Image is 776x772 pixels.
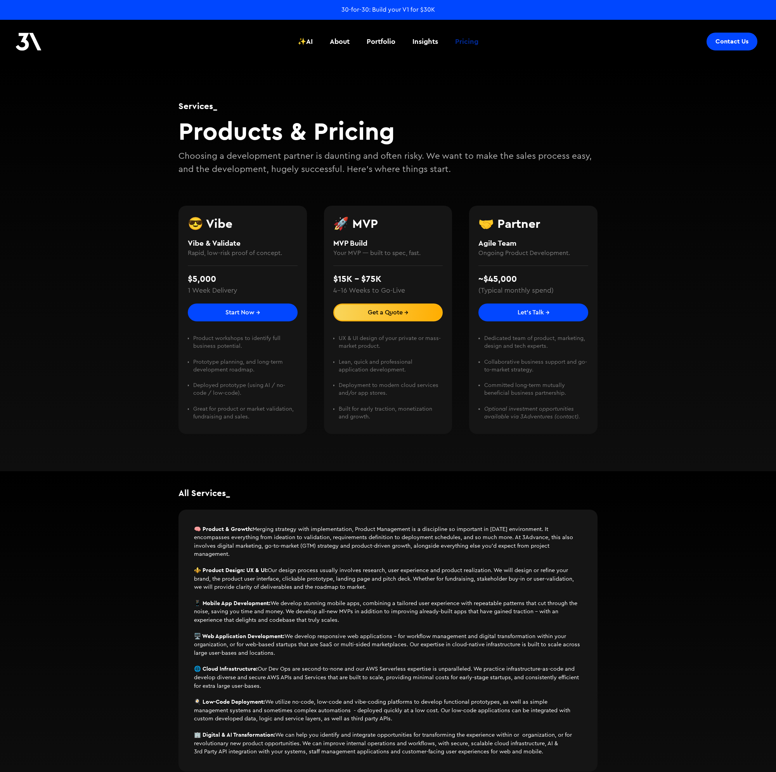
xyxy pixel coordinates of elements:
li: Committed long-term mutually beneficial business partnership. ‍ [484,382,588,405]
a: About [325,27,354,56]
li: Built for early traction, monetization and growth. [339,405,443,421]
p: Our Dev Ops are second-to-none and our AWS Serverless expertise is unparalleled. We practice infr... [194,665,582,690]
h2: Products & Pricing [178,116,598,146]
strong: 🌐 Cloud Infrastructure: [194,665,258,672]
div: Contact Us [715,38,748,45]
p: Merging strategy with implementation, Product Management is a discipline so important in [DATE] e... [194,525,582,559]
h4: Your MVP — built to spec, fast. [333,248,443,258]
div: Insights [412,36,438,47]
div: $5,000 [188,272,216,286]
a: Get a Quote → [333,304,443,321]
a: Pricing [450,27,483,56]
strong: $15K - $75K [333,273,381,284]
h3: 🤝 Partner [478,217,588,230]
a: Let's Talk → [478,304,588,321]
li: Deployed prototype (using AI / no-code / low-code). ‍ [193,382,297,405]
a: ✨AI [293,27,317,56]
li: Product workshops to identify full business potential. ‍ [193,335,297,358]
p: We develop responsive web applications - for workflow management and digital transformation withi... [194,632,582,658]
li: Dedicated team of product, marketing, design and tech experts. ‍ [484,335,588,358]
h4: Rapid, low-risk proof of concept. [188,248,298,258]
li: Great for product or market validation, fundraising and sales. [193,405,297,421]
li: UX & UI design of your private or mass-market product. ‍ [339,335,443,358]
li: Deployment to modern cloud services and/or app stores. ‍ [339,382,443,405]
a: 30-for-30: Build your V1 for $30K [341,5,435,14]
h1: Services_ [178,100,598,112]
a: Start Now → [188,304,298,321]
div: Pricing [455,36,478,47]
div: (Typical monthly spend) [478,286,554,296]
strong: 🍳 Low-Code Deployment: [194,698,265,705]
strong: ⚜️ Product Design: UX & UI: [194,567,268,574]
h4: Vibe & Validate [188,238,298,249]
h3: 🚀 MVP [333,217,443,230]
p: We utilize no-code, low-code and vibe-coding platforms to develop functional prototypes, as well ... [194,698,582,723]
div: ✨AI [298,36,313,47]
strong: 🖥️ Web Application Development: [194,633,284,640]
a: Portfolio [362,27,400,56]
a: Contact Us [707,33,757,50]
div: ~$45,000 [478,272,517,286]
p: We can help you identify and integrate opportunities for transforming the experience within or or... [194,731,582,756]
div: Portfolio [367,36,395,47]
li: Collaborative business support and go-to-market strategy. ‍ [484,358,588,382]
h4: MVP Build [333,238,443,249]
a: Insights [408,27,443,56]
h1: All Services_ [178,487,598,499]
div: 1 Week Delivery [188,286,237,296]
strong: 🏢 Digital & AI Transformation: [194,731,275,738]
p: We develop stunning mobile apps, combining a tailored user experience with repeatable patterns th... [194,599,582,625]
h3: 😎 Vibe [188,217,298,230]
p: Our design process usually involves research, user experience and product realization. We will de... [194,566,582,592]
em: Optional investment opportunities available via 3Adventures (contact). [484,406,580,420]
p: Choosing a development partner is daunting and often risky. We want to make the sales process eas... [178,150,598,176]
h4: Ongoing Product Development. [478,248,588,258]
strong: 📱 Mobile App Development: [194,600,270,607]
strong: 🧠 Product & Growth: [194,526,253,533]
div: About [330,36,350,47]
li: Prototype planning, and long-term development roadmap. ‍ [193,358,297,382]
h4: Agile Team [478,238,588,249]
li: Lean, quick and professional application development. ‍ [339,358,443,382]
div: 4–16 Weeks to Go-Live [333,286,405,296]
